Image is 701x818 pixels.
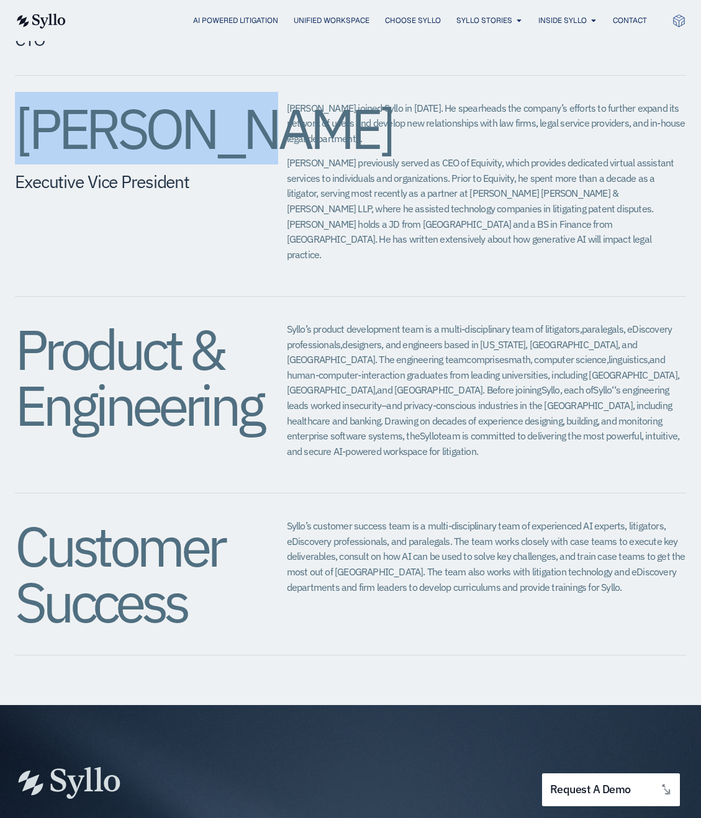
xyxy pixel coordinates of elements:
span: and human-computer-interaction graduates from leading universities, including [GEOGRAPHIC_DATA], ... [287,353,679,396]
a: Unified Workspace [294,15,369,26]
h5: Executive Vice President​ [15,171,237,192]
a: AI Powered Litigation [193,15,278,26]
h2: Customer Success [15,518,237,630]
span: math, computer science, [509,353,608,366]
span: , each of [560,384,594,396]
span: team is committed to delivering the most powerful, intuitive, and secure AI-powered workspace for... [287,429,680,457]
span: Syllo [593,384,612,396]
span: designers, and engineers based in [US_STATE], [GEOGRAPHIC_DATA], and [GEOGRAPHIC_DATA]. The engin... [287,338,637,366]
span: Syllo [420,429,438,442]
span: – [381,399,386,411]
a: Inside Syllo [538,15,587,26]
h2: Product & Engineering [15,321,237,433]
span: [PERSON_NAME] joined Syllo in [DATE]. He spearheads the company’s efforts to further expand its n... [287,102,685,145]
a: Syllo Stories [456,15,512,26]
span: security [350,399,382,411]
nav: Menu [91,15,647,27]
a: Contact [613,15,647,26]
span: ‘ [612,384,613,396]
span: linguistics, [608,353,649,366]
h5: CTO [15,29,237,50]
span: and privacy-conscious industries in the [GEOGRAPHIC_DATA], including healthcare and banking. Draw... [287,399,672,442]
span: and [GEOGRAPHIC_DATA]. Before joining [377,384,541,396]
span: [PERSON_NAME] previously served as CEO of Equivity, which provides dedicated virtual assistant se... [287,156,674,261]
span: request a demo [550,784,631,796]
span: comprises [466,353,509,366]
p: Syllo’s customer success team is a multi-disciplinary team of experienced AI experts, litigators,... [287,518,687,595]
a: request a demo [542,773,680,806]
div: Menu Toggle [91,15,647,27]
a: Choose Syllo [385,15,441,26]
h2: [PERSON_NAME] [15,101,237,156]
span: Syllo [541,384,560,396]
span: ‘ [614,384,616,396]
img: syllo [15,14,66,29]
span: paralegals, eDiscovery professionals, [287,323,672,351]
span: Syllo’s product development team is a multi-disciplinary team of litigators, [287,323,582,335]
